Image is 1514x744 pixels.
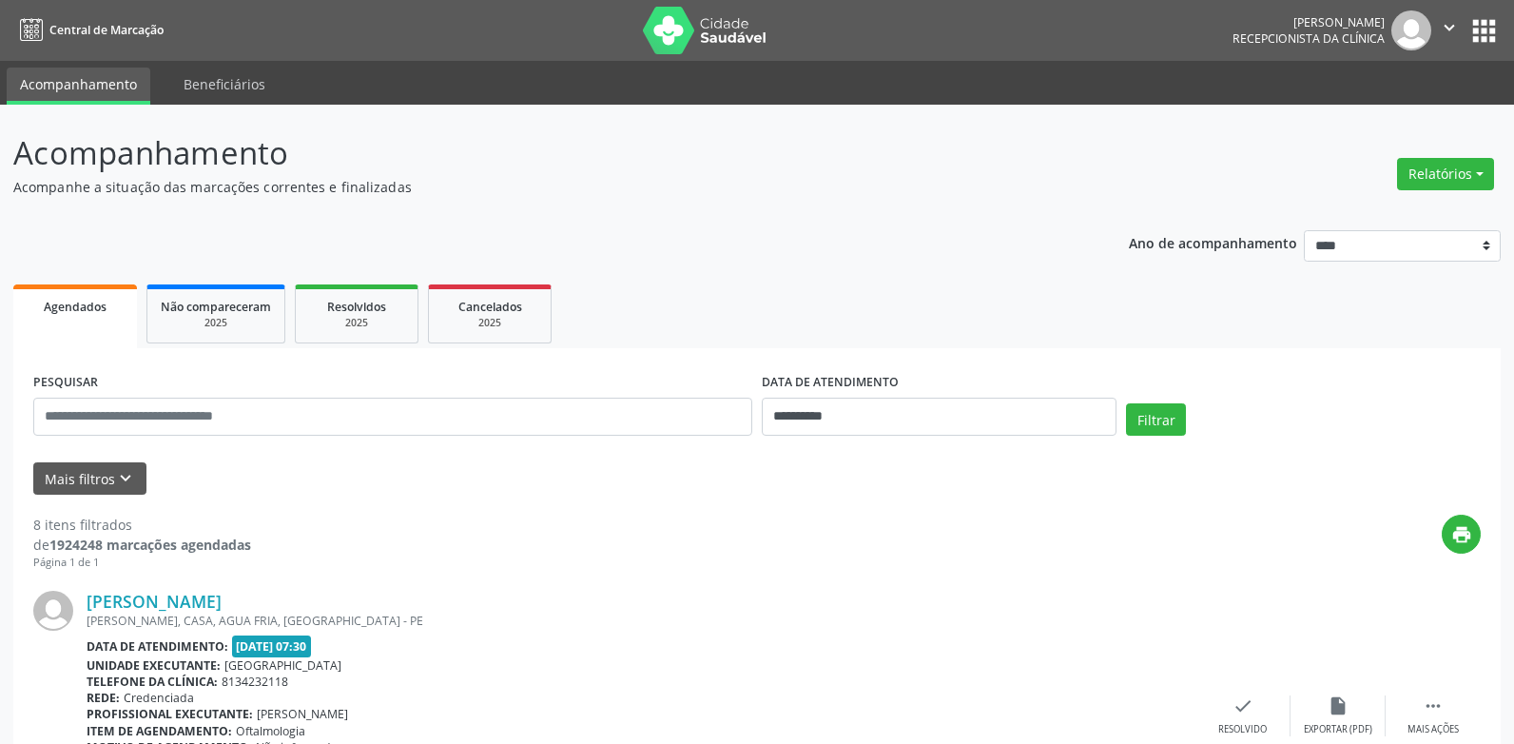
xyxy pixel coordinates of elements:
[1129,230,1297,254] p: Ano de acompanhamento
[1218,723,1267,736] div: Resolvido
[224,657,341,674] span: [GEOGRAPHIC_DATA]
[49,22,164,38] span: Central de Marcação
[170,68,279,101] a: Beneficiários
[327,299,386,315] span: Resolvidos
[13,177,1055,197] p: Acompanhe a situação das marcações correntes e finalizadas
[87,591,222,612] a: [PERSON_NAME]
[1397,158,1494,190] button: Relatórios
[87,638,228,655] b: Data de atendimento:
[1442,515,1481,554] button: print
[1233,14,1385,30] div: [PERSON_NAME]
[222,674,288,690] span: 8134232118
[762,368,899,398] label: DATA DE ATENDIMENTO
[236,723,305,739] span: Oftalmologia
[1391,10,1431,50] img: img
[232,636,312,657] span: [DATE] 07:30
[1407,723,1459,736] div: Mais ações
[115,468,136,489] i: keyboard_arrow_down
[1467,14,1501,48] button: apps
[1439,17,1460,38] i: 
[33,515,251,535] div: 8 itens filtrados
[13,14,164,46] a: Central de Marcação
[1304,723,1372,736] div: Exportar (PDF)
[442,316,537,330] div: 2025
[33,535,251,555] div: de
[87,706,253,722] b: Profissional executante:
[33,462,146,496] button: Mais filtroskeyboard_arrow_down
[33,555,251,571] div: Página 1 de 1
[7,68,150,105] a: Acompanhamento
[161,299,271,315] span: Não compareceram
[1233,30,1385,47] span: Recepcionista da clínica
[13,129,1055,177] p: Acompanhamento
[309,316,404,330] div: 2025
[161,316,271,330] div: 2025
[1126,403,1186,436] button: Filtrar
[124,690,194,706] span: Credenciada
[1328,695,1349,716] i: insert_drive_file
[257,706,348,722] span: [PERSON_NAME]
[33,591,73,631] img: img
[1233,695,1253,716] i: check
[87,723,232,739] b: Item de agendamento:
[1431,10,1467,50] button: 
[87,613,1195,629] div: [PERSON_NAME], CASA, AGUA FRIA, [GEOGRAPHIC_DATA] - PE
[1423,695,1444,716] i: 
[87,674,218,690] b: Telefone da clínica:
[49,536,251,554] strong: 1924248 marcações agendadas
[1451,524,1472,545] i: print
[87,690,120,706] b: Rede:
[44,299,107,315] span: Agendados
[458,299,522,315] span: Cancelados
[87,657,221,674] b: Unidade executante:
[33,368,98,398] label: PESQUISAR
